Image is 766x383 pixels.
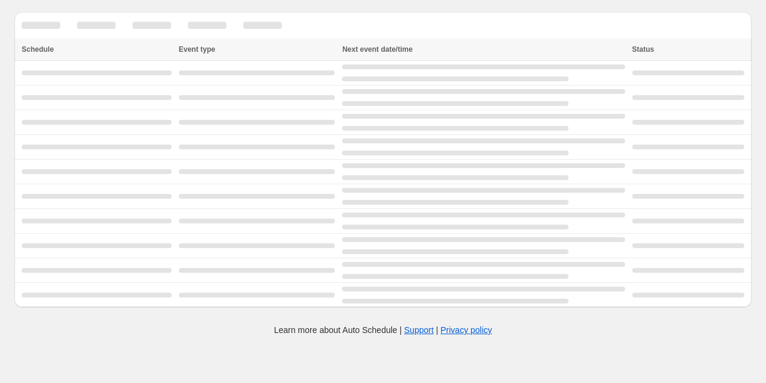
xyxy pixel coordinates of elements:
[404,325,434,335] a: Support
[632,45,655,54] span: Status
[274,324,492,336] p: Learn more about Auto Schedule | |
[22,45,54,54] span: Schedule
[179,45,216,54] span: Event type
[342,45,413,54] span: Next event date/time
[441,325,493,335] a: Privacy policy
